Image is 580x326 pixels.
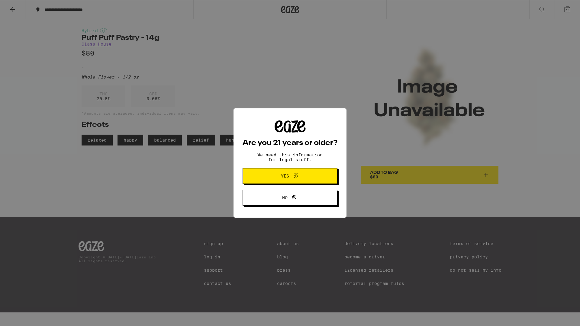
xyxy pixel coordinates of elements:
[243,139,337,147] h2: Are you 21 years or older?
[281,174,289,178] span: Yes
[542,308,574,323] iframe: Opens a widget where you can find more information
[243,168,337,184] button: Yes
[243,190,337,206] button: No
[252,152,328,162] p: We need this information for legal stuff.
[282,196,288,200] span: No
